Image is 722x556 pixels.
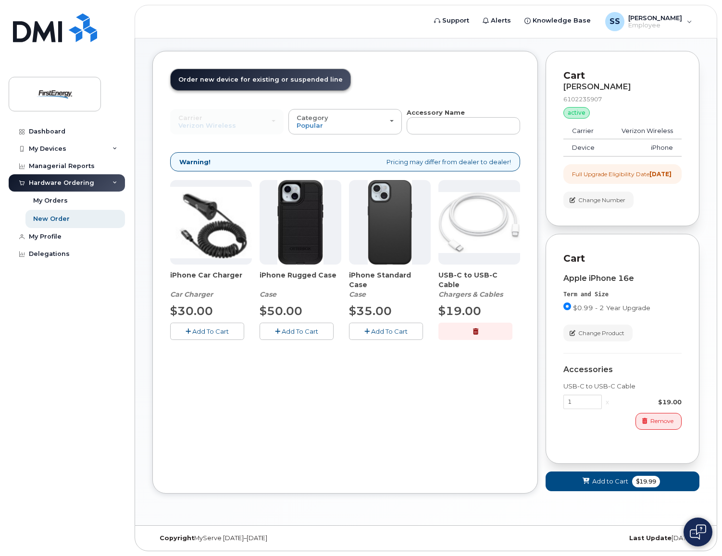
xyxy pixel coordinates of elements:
span: Order new device for existing or suspended line [178,76,343,83]
div: iPhone Car Charger [170,270,252,299]
div: [DATE] [517,534,699,542]
span: $0.99 - 2 Year Upgrade [573,304,650,312]
span: [PERSON_NAME] [628,14,682,22]
span: Category [297,114,328,121]
td: Carrier [563,122,607,140]
span: iPhone Car Charger [170,270,252,290]
p: Cart [563,252,682,266]
img: Open chat [690,524,706,540]
strong: [DATE] [649,170,672,178]
div: iPhone Rugged Case [260,270,341,299]
em: Car Charger [170,290,213,299]
input: $0.99 - 2 Year Upgrade [563,302,571,310]
strong: Warning! [179,157,211,167]
div: $19.00 [613,398,682,407]
span: $50.00 [260,304,302,318]
span: $19.99 [632,476,660,487]
div: 6102235907 [563,95,682,103]
span: $35.00 [349,304,392,318]
img: Symmetry.jpg [368,180,411,265]
span: Add To Cart [192,327,229,335]
div: iPhone Standard Case [349,270,431,299]
span: Support [442,16,469,25]
span: iPhone Rugged Case [260,270,341,290]
em: Case [349,290,366,299]
td: iPhone [607,139,682,157]
button: Category Popular [288,109,402,134]
div: Term and Size [563,290,682,299]
img: iphonesecg.jpg [170,187,252,258]
button: Add To Cart [349,323,423,339]
span: Change Product [578,329,624,338]
div: Scheeler, Sherry [598,12,699,31]
span: iPhone Standard Case [349,270,431,290]
span: Popular [297,121,323,129]
img: USB-C.jpg [438,192,520,253]
div: x [602,398,613,407]
a: Alerts [476,11,518,30]
img: Defender.jpg [277,180,323,265]
div: Apple iPhone 16e [563,274,682,283]
td: Verizon Wireless [607,122,682,140]
div: Pricing may differ from dealer to dealer! [170,152,520,172]
span: USB-C to USB-C Cable [438,270,520,290]
button: Change Product [563,325,633,341]
em: Case [260,290,276,299]
button: Add To Cart [260,323,334,339]
div: [PERSON_NAME] [563,83,682,91]
button: Add To Cart [170,323,244,339]
td: Device [563,139,607,157]
strong: Last Update [629,534,672,542]
div: Full Upgrade Eligibility Date [572,170,672,178]
span: Add To Cart [282,327,318,335]
div: active [563,107,590,119]
span: $19.00 [438,304,481,318]
button: Add to Cart $19.99 [546,471,699,491]
span: Knowledge Base [533,16,591,25]
span: Remove [650,417,673,425]
div: USB-C to USB-C Cable [438,270,520,299]
strong: Copyright [160,534,194,542]
span: SS [610,16,620,27]
span: Change Number [578,196,625,205]
div: USB-C to USB-C Cable [563,382,682,391]
button: Change Number [563,192,634,208]
span: Employee [628,22,682,29]
button: Remove [635,413,682,430]
p: Cart [563,69,682,83]
em: Chargers & Cables [438,290,503,299]
strong: Accessory Name [407,109,465,116]
div: MyServe [DATE]–[DATE] [152,534,335,542]
span: $30.00 [170,304,213,318]
span: Alerts [491,16,511,25]
div: Accessories [563,365,682,374]
span: Add To Cart [371,327,408,335]
a: Knowledge Base [518,11,598,30]
a: Support [427,11,476,30]
span: Add to Cart [592,477,628,486]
